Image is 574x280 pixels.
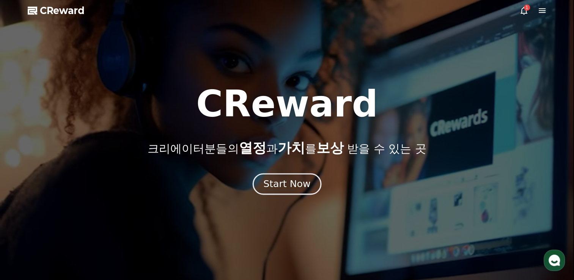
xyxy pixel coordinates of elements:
[50,217,98,236] a: 대화
[28,5,85,17] a: CReward
[316,140,343,156] span: 보상
[98,217,146,236] a: 설정
[277,140,305,156] span: 가치
[196,86,378,122] h1: CReward
[40,5,85,17] span: CReward
[524,5,530,11] div: 1
[2,217,50,236] a: 홈
[263,178,310,190] div: Start Now
[117,228,126,234] span: 설정
[253,173,321,195] button: Start Now
[69,229,79,235] span: 대화
[24,228,28,234] span: 홈
[239,140,266,156] span: 열정
[519,6,528,15] a: 1
[148,140,426,156] p: 크리에이터분들의 과 를 받을 수 있는 곳
[254,181,320,189] a: Start Now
